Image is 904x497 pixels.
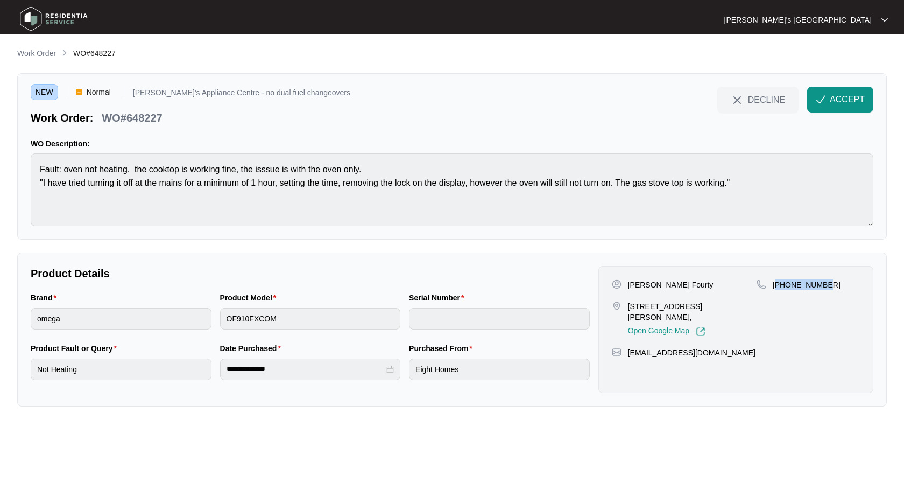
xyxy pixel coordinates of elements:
[31,138,873,149] p: WO Description:
[881,17,888,23] img: dropdown arrow
[16,3,91,35] img: residentia service logo
[731,94,744,107] img: close-Icon
[628,279,714,290] p: [PERSON_NAME] Fourty
[31,266,590,281] p: Product Details
[82,84,115,100] span: Normal
[807,87,873,113] button: check-IconACCEPT
[15,48,58,60] a: Work Order
[748,94,785,106] span: DECLINE
[717,87,799,113] button: close-IconDECLINE
[76,89,82,95] img: Vercel Logo
[628,347,755,358] p: [EMAIL_ADDRESS][DOMAIN_NAME]
[31,343,121,354] label: Product Fault or Query
[612,347,621,357] img: map-pin
[73,49,116,58] span: WO#648227
[60,48,69,57] img: chevron-right
[220,343,285,354] label: Date Purchased
[628,327,705,337] a: Open Google Map
[612,279,621,289] img: user-pin
[757,279,766,289] img: map-pin
[102,110,162,125] p: WO#648227
[612,301,621,311] img: map-pin
[696,327,705,337] img: Link-External
[220,292,281,303] label: Product Model
[773,279,841,290] p: [PHONE_NUMBER]
[409,308,590,330] input: Serial Number
[31,308,211,330] input: Brand
[31,153,873,226] textarea: Fault: oven not heating. the cooktop is working fine, the isssue is with the oven only. "I have t...
[724,15,872,25] p: [PERSON_NAME]'s [GEOGRAPHIC_DATA]
[227,363,385,375] input: Date Purchased
[830,93,865,106] span: ACCEPT
[816,95,825,104] img: check-Icon
[220,308,401,330] input: Product Model
[409,359,590,380] input: Purchased From
[31,84,58,100] span: NEW
[31,292,61,303] label: Brand
[133,89,350,100] p: [PERSON_NAME]'s Appliance Centre - no dual fuel changeovers
[31,110,93,125] p: Work Order:
[409,292,468,303] label: Serial Number
[17,48,56,59] p: Work Order
[31,359,211,380] input: Product Fault or Query
[628,301,757,323] p: [STREET_ADDRESS][PERSON_NAME],
[409,343,477,354] label: Purchased From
